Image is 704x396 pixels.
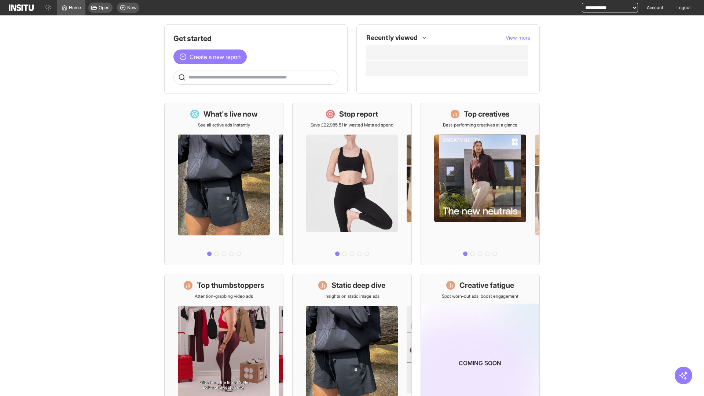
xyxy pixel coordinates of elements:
img: Logo [9,4,34,11]
h1: Top thumbstoppers [197,280,264,290]
a: Top creativesBest-performing creatives at a glance [421,103,540,265]
p: See all active ads instantly [198,122,250,128]
p: Save £22,985.51 in wasted Meta ad spend [311,122,393,128]
h1: Get started [173,33,338,44]
p: Insights on static image ads [324,293,379,299]
span: New [127,5,136,11]
h1: What's live now [203,109,258,119]
h1: Static deep dive [331,280,385,290]
p: Attention-grabbing video ads [195,293,253,299]
button: View more [506,34,531,41]
a: Stop reportSave £22,985.51 in wasted Meta ad spend [292,103,411,265]
p: Best-performing creatives at a glance [443,122,517,128]
h1: Stop report [339,109,378,119]
span: Open [99,5,110,11]
span: Home [69,5,81,11]
a: What's live nowSee all active ads instantly [164,103,283,265]
span: Create a new report [190,52,241,61]
button: Create a new report [173,49,247,64]
h1: Top creatives [464,109,510,119]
